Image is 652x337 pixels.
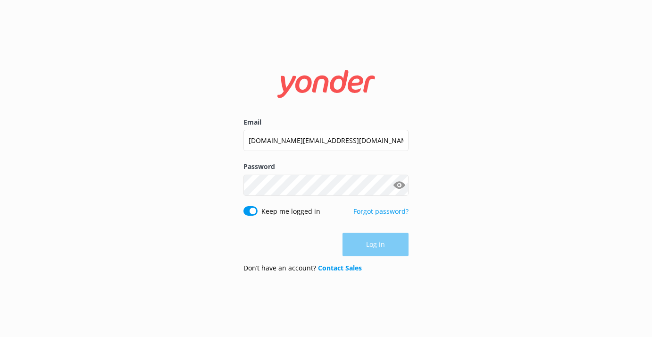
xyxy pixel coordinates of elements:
[353,207,409,216] a: Forgot password?
[243,263,362,273] p: Don’t have an account?
[243,117,409,127] label: Email
[318,263,362,272] a: Contact Sales
[390,176,409,194] button: Show password
[243,130,409,151] input: user@emailaddress.com
[243,161,409,172] label: Password
[261,206,320,217] label: Keep me logged in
